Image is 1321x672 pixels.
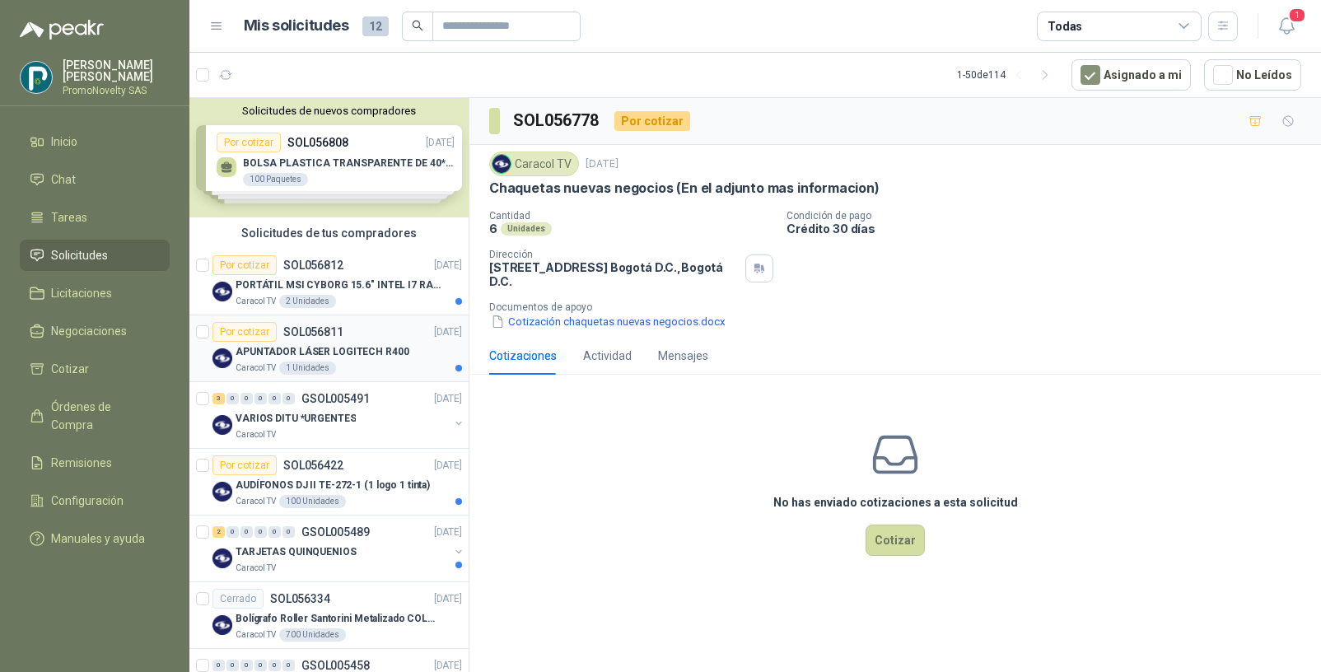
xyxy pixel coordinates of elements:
[254,526,267,538] div: 0
[283,460,343,471] p: SOL056422
[434,525,462,540] p: [DATE]
[254,393,267,404] div: 0
[212,589,264,609] div: Cerrado
[212,482,232,502] img: Company Logo
[20,485,170,516] a: Configuración
[282,660,295,671] div: 0
[583,347,632,365] div: Actividad
[212,282,232,301] img: Company Logo
[51,133,77,151] span: Inicio
[236,278,441,293] p: PORTÁTIL MSI CYBORG 15.6" INTEL I7 RAM 32GB - 1 TB / Nvidia GeForce RTX 4050
[434,391,462,407] p: [DATE]
[787,222,1314,236] p: Crédito 30 días
[51,398,154,434] span: Órdenes de Compra
[254,660,267,671] div: 0
[1204,59,1301,91] button: No Leídos
[212,393,225,404] div: 3
[773,493,1018,511] h3: No has enviado cotizaciones a esta solicitud
[236,544,357,560] p: TARJETAS QUINQUENIOS
[489,347,557,365] div: Cotizaciones
[489,152,579,176] div: Caracol TV
[51,530,145,548] span: Manuales y ayuda
[279,495,346,508] div: 100 Unidades
[189,315,469,382] a: Por cotizarSOL056811[DATE] Company LogoAPUNTADOR LÁSER LOGITECH R400Caracol TV1 Unidades
[226,393,239,404] div: 0
[586,156,618,172] p: [DATE]
[279,628,346,642] div: 700 Unidades
[658,347,708,365] div: Mensajes
[51,170,76,189] span: Chat
[489,180,880,197] p: Chaquetas nuevas negocios (En el adjunto mas informacion)
[189,449,469,516] a: Por cotizarSOL056422[DATE] Company LogoAUDÍFONOS DJ II TE-272-1 (1 logo 1 tinta)Caracol TV100 Uni...
[614,111,690,131] div: Por cotizar
[20,278,170,309] a: Licitaciones
[434,324,462,340] p: [DATE]
[866,525,925,556] button: Cotizar
[301,526,370,538] p: GSOL005489
[957,62,1058,88] div: 1 - 50 de 114
[212,522,465,575] a: 2 0 0 0 0 0 GSOL005489[DATE] Company LogoTARJETAS QUINQUENIOSCaracol TV
[236,611,441,627] p: Bolígrafo Roller Santorini Metalizado COLOR MORADO 1logo
[236,562,276,575] p: Caracol TV
[212,255,277,275] div: Por cotizar
[283,259,343,271] p: SOL056812
[212,415,232,435] img: Company Logo
[1071,59,1191,91] button: Asignado a mi
[268,660,281,671] div: 0
[492,155,511,173] img: Company Logo
[226,526,239,538] div: 0
[20,391,170,441] a: Órdenes de Compra
[20,523,170,554] a: Manuales y ayuda
[51,492,124,510] span: Configuración
[268,393,281,404] div: 0
[240,526,253,538] div: 0
[279,295,336,308] div: 2 Unidades
[236,495,276,508] p: Caracol TV
[282,393,295,404] div: 0
[489,260,739,288] p: [STREET_ADDRESS] Bogotá D.C. , Bogotá D.C.
[268,526,281,538] div: 0
[513,108,601,133] h3: SOL056778
[212,348,232,368] img: Company Logo
[236,344,409,360] p: APUNTADOR LÁSER LOGITECH R400
[787,210,1314,222] p: Condición de pago
[434,258,462,273] p: [DATE]
[20,164,170,195] a: Chat
[189,582,469,649] a: CerradoSOL056334[DATE] Company LogoBolígrafo Roller Santorini Metalizado COLOR MORADO 1logoCaraco...
[1288,7,1306,23] span: 1
[1048,17,1082,35] div: Todas
[212,615,232,635] img: Company Logo
[301,393,370,404] p: GSOL005491
[20,315,170,347] a: Negociaciones
[362,16,389,36] span: 12
[51,322,127,340] span: Negociaciones
[196,105,462,117] button: Solicitudes de nuevos compradores
[212,455,277,475] div: Por cotizar
[51,454,112,472] span: Remisiones
[489,313,727,330] button: Cotización chaquetas nuevas negocios.docx
[51,360,89,378] span: Cotizar
[51,246,108,264] span: Solicitudes
[20,447,170,478] a: Remisiones
[20,202,170,233] a: Tareas
[51,208,87,226] span: Tareas
[236,428,276,441] p: Caracol TV
[236,628,276,642] p: Caracol TV
[489,210,773,222] p: Cantidad
[236,362,276,375] p: Caracol TV
[21,62,52,93] img: Company Logo
[63,59,170,82] p: [PERSON_NAME] [PERSON_NAME]
[236,295,276,308] p: Caracol TV
[301,660,370,671] p: GSOL005458
[20,126,170,157] a: Inicio
[1272,12,1301,41] button: 1
[236,411,356,427] p: VARIOS DITU *URGENTES
[20,20,104,40] img: Logo peakr
[240,393,253,404] div: 0
[489,249,739,260] p: Dirección
[212,526,225,538] div: 2
[489,222,497,236] p: 6
[270,593,330,604] p: SOL056334
[20,353,170,385] a: Cotizar
[51,284,112,302] span: Licitaciones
